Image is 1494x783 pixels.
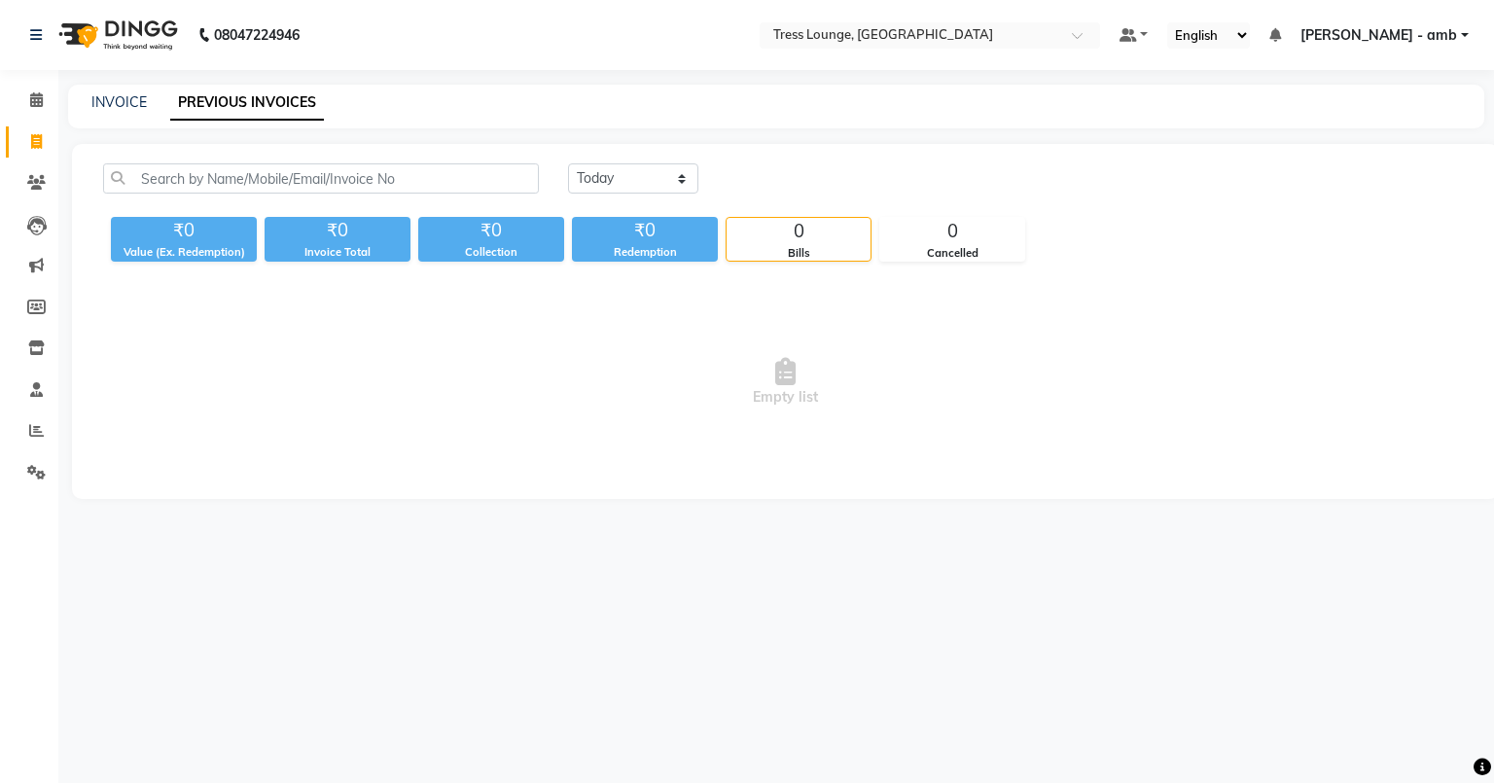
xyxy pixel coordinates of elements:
[111,217,257,244] div: ₹0
[727,218,871,245] div: 0
[880,218,1024,245] div: 0
[727,245,871,262] div: Bills
[214,8,300,62] b: 08047224946
[265,244,410,261] div: Invoice Total
[170,86,324,121] a: PREVIOUS INVOICES
[572,244,718,261] div: Redemption
[418,217,564,244] div: ₹0
[103,285,1468,480] span: Empty list
[103,163,539,194] input: Search by Name/Mobile/Email/Invoice No
[418,244,564,261] div: Collection
[50,8,183,62] img: logo
[572,217,718,244] div: ₹0
[91,93,147,111] a: INVOICE
[1300,25,1457,46] span: [PERSON_NAME] - amb
[265,217,410,244] div: ₹0
[111,244,257,261] div: Value (Ex. Redemption)
[880,245,1024,262] div: Cancelled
